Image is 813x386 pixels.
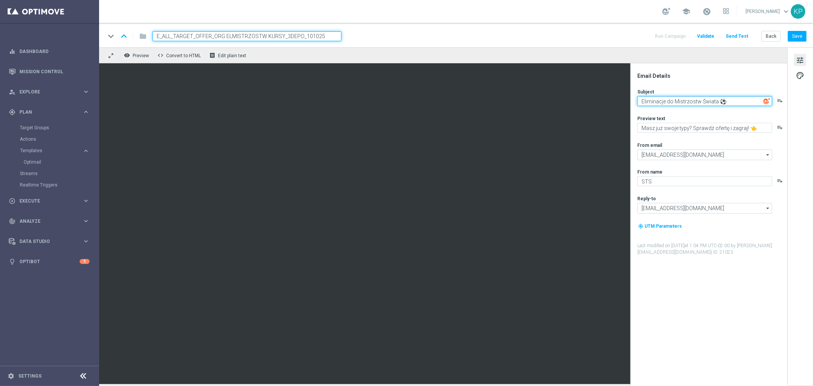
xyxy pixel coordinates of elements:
[764,203,772,213] i: arrow_drop_down
[637,169,662,175] label: From name
[8,69,90,75] div: Mission Control
[19,41,90,61] a: Dashboard
[18,374,42,378] a: Settings
[8,198,90,204] button: play_circle_outline Execute keyboard_arrow_right
[9,88,82,95] div: Explore
[82,147,90,154] i: keyboard_arrow_right
[9,198,16,204] i: play_circle_outline
[8,238,90,244] button: Data Studio keyboard_arrow_right
[20,125,79,131] a: Target Groups
[791,4,805,19] div: KP
[725,31,749,42] button: Send Test
[777,124,783,130] button: playlist_add
[637,89,654,95] label: Subject
[20,182,79,188] a: Realtime Triggers
[8,89,90,95] button: person_search Explore keyboard_arrow_right
[19,239,82,244] span: Data Studio
[763,98,770,105] img: optiGenie.svg
[19,219,82,224] span: Analyze
[122,50,152,60] button: remove_red_eye Preview
[9,198,82,204] div: Execute
[20,122,98,133] div: Target Groups
[8,259,90,265] button: lightbulb Optibot 5
[19,110,82,114] span: Plan
[20,145,98,168] div: Templates
[777,178,783,184] button: playlist_add
[82,238,90,245] i: keyboard_arrow_right
[156,50,204,60] button: code Convert to HTML
[133,53,149,58] span: Preview
[637,150,772,160] input: Select
[638,224,643,229] i: my_location
[711,249,733,255] span: | ID: 21023
[796,71,804,80] span: palette
[82,108,90,116] i: keyboard_arrow_right
[782,7,790,16] span: keyboard_arrow_down
[124,52,130,58] i: remove_red_eye
[745,6,791,17] a: [PERSON_NAME]keyboard_arrow_down
[157,52,164,58] span: code
[762,31,781,42] button: Back
[637,243,787,256] label: Last modified on [DATE] at 1:04 PM UTC-02:00 by [PERSON_NAME][EMAIL_ADDRESS][DOMAIN_NAME]
[794,54,806,66] button: tune
[637,142,662,148] label: From email
[82,88,90,95] i: keyboard_arrow_right
[637,116,665,122] label: Preview text
[80,259,90,264] div: 5
[24,156,98,168] div: Optimail
[8,109,90,115] button: gps_fixed Plan keyboard_arrow_right
[118,31,130,42] i: keyboard_arrow_up
[24,159,79,165] a: Optimail
[796,55,804,65] span: tune
[152,31,342,41] input: Enter a unique template name
[9,88,16,95] i: person_search
[19,251,80,272] a: Optibot
[20,179,98,191] div: Realtime Triggers
[20,148,90,154] button: Templates keyboard_arrow_right
[9,251,90,272] div: Optibot
[697,34,714,39] span: Validate
[8,48,90,55] button: equalizer Dashboard
[9,258,16,265] i: lightbulb
[9,238,82,245] div: Data Studio
[637,72,787,79] div: Email Details
[82,217,90,225] i: keyboard_arrow_right
[9,61,90,82] div: Mission Control
[9,218,16,225] i: track_changes
[682,7,690,16] span: school
[8,218,90,224] button: track_changes Analyze keyboard_arrow_right
[637,196,656,202] label: Reply-to
[696,31,715,42] button: Validate
[20,148,82,153] div: Templates
[794,69,806,81] button: palette
[9,109,82,116] div: Plan
[19,90,82,94] span: Explore
[9,218,82,225] div: Analyze
[19,199,82,203] span: Execute
[764,150,772,160] i: arrow_drop_down
[209,52,215,58] i: receipt
[82,197,90,204] i: keyboard_arrow_right
[20,170,79,177] a: Streams
[207,50,250,60] button: receipt Edit plain text
[637,222,683,230] button: my_location UTM Parameters
[218,53,246,58] span: Edit plain text
[9,48,16,55] i: equalizer
[637,203,772,214] input: Select
[166,53,201,58] span: Convert to HTML
[20,148,75,153] span: Templates
[19,61,90,82] a: Mission Control
[9,109,16,116] i: gps_fixed
[777,98,783,104] button: playlist_add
